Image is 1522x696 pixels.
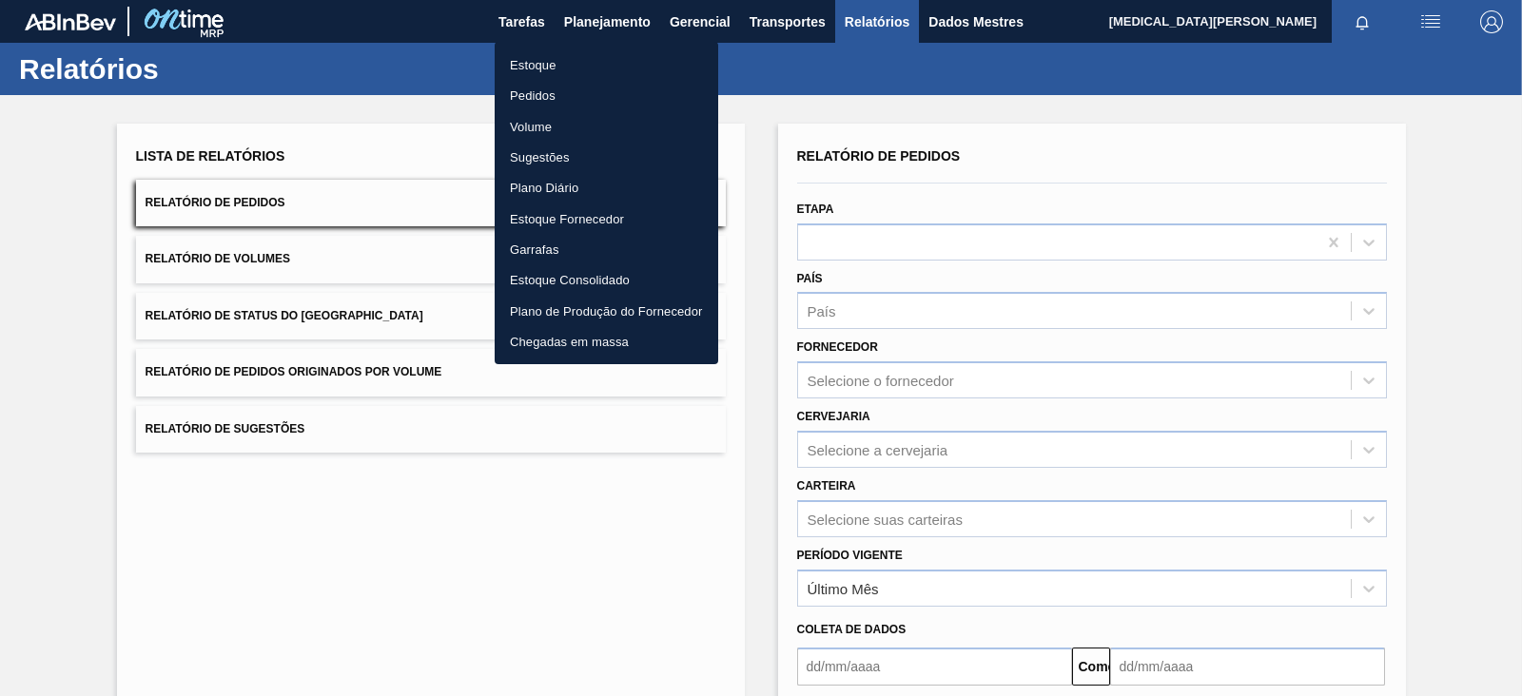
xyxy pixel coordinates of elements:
[510,119,552,133] font: Volume
[495,172,718,203] a: Plano Diário
[495,234,718,264] a: Garrafas
[510,181,578,195] font: Plano Diário
[495,80,718,110] a: Pedidos
[510,303,703,318] font: Plano de Produção do Fornecedor
[495,49,718,80] a: Estoque
[495,296,718,326] a: Plano de Produção do Fornecedor
[510,88,556,103] font: Pedidos
[495,142,718,172] a: Sugestões
[495,264,718,295] a: Estoque Consolidado
[495,203,718,234] a: Estoque Fornecedor
[510,211,624,225] font: Estoque Fornecedor
[495,111,718,142] a: Volume
[510,58,556,72] font: Estoque
[510,150,570,164] font: Sugestões
[495,326,718,357] a: Chegadas em massa
[510,335,629,349] font: Chegadas em massa
[510,273,630,287] font: Estoque Consolidado
[510,242,559,257] font: Garrafas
